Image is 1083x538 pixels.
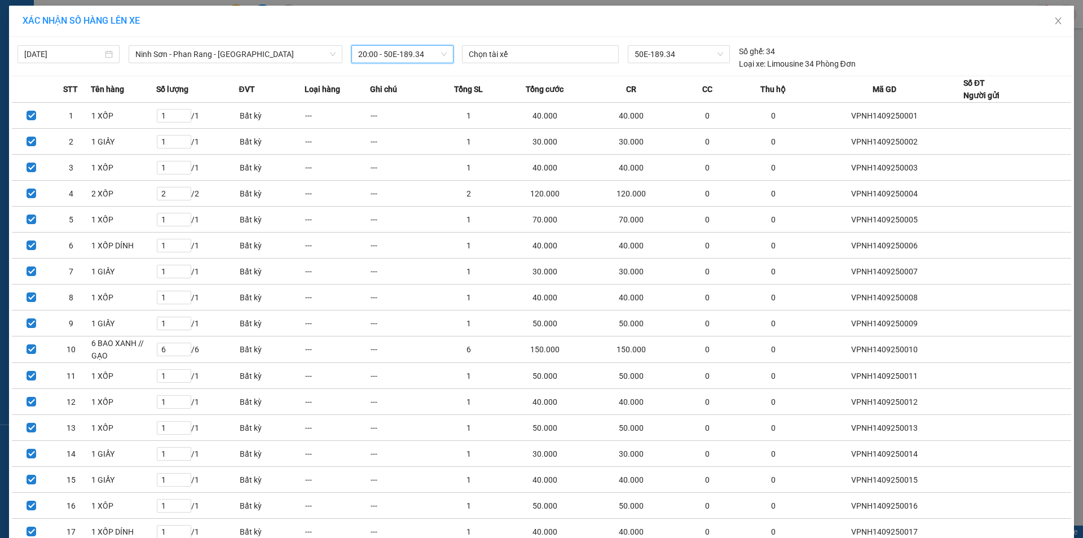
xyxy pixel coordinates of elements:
td: 40.000 [501,233,588,259]
td: 9 [51,310,91,336]
td: 3 [51,155,91,181]
td: VPNH1409250007 [806,259,963,285]
td: 0 [675,389,740,415]
td: 1 [436,285,501,310]
td: Bất kỳ [239,389,305,415]
span: Mã GD [873,83,896,95]
td: 0 [675,233,740,259]
td: Bất kỳ [239,103,305,129]
td: 0 [740,155,805,181]
td: 0 [740,415,805,441]
td: 1 [436,363,501,389]
td: / 1 [156,493,239,519]
td: 1 XỐP [91,103,156,129]
td: / 1 [156,441,239,467]
div: Limousine 34 Phòng Đơn [739,58,856,70]
td: 0 [675,259,740,285]
span: XÁC NHẬN SỐ HÀNG LÊN XE [23,15,140,26]
td: 40.000 [501,155,588,181]
td: 150.000 [501,336,588,363]
td: 1 [436,467,501,493]
td: VPNH1409250005 [806,207,963,233]
td: 1 [436,233,501,259]
td: 40.000 [588,467,675,493]
td: 0 [675,467,740,493]
td: 16 [51,493,91,519]
div: Số ĐT Người gửi [963,77,1000,102]
td: VPNH1409250004 [806,181,963,207]
td: / 1 [156,415,239,441]
td: 1 XỐP [91,415,156,441]
td: / 1 [156,259,239,285]
td: 11 [51,363,91,389]
td: 6 [436,336,501,363]
td: 1 XỐP [91,155,156,181]
td: 15 [51,467,91,493]
span: close [1054,16,1063,25]
td: 0 [740,441,805,467]
td: --- [370,363,435,389]
div: 34 [739,45,775,58]
span: Ninh Sơn - Phan Rang - Miền Tây [135,46,336,63]
td: 1 XÔP [91,493,156,519]
td: VPNH1409250015 [806,467,963,493]
td: 70.000 [588,207,675,233]
td: Bất kỳ [239,207,305,233]
td: 0 [675,207,740,233]
td: VPNH1409250016 [806,493,963,519]
td: 1 [51,103,91,129]
td: 40.000 [588,285,675,310]
td: 2 XỐP [91,181,156,207]
td: Bất kỳ [239,285,305,310]
span: 20:00 - 50E-189.34 [358,46,447,63]
span: Loại hàng [305,83,340,95]
td: --- [305,336,370,363]
td: --- [370,181,435,207]
td: 50.000 [588,310,675,336]
td: 30.000 [588,441,675,467]
td: 120.000 [501,181,588,207]
td: --- [305,285,370,310]
td: 50.000 [588,493,675,519]
td: / 6 [156,336,239,363]
td: 1 XỐP [91,363,156,389]
td: --- [305,233,370,259]
td: Bất kỳ [239,363,305,389]
td: --- [370,415,435,441]
td: 50.000 [588,363,675,389]
td: 0 [740,207,805,233]
td: 40.000 [588,103,675,129]
td: Bất kỳ [239,259,305,285]
td: --- [370,285,435,310]
td: --- [305,415,370,441]
td: 0 [740,467,805,493]
td: 0 [675,415,740,441]
input: 14/09/2025 [24,48,103,60]
td: 1 GIẤY [91,441,156,467]
td: 40.000 [501,389,588,415]
td: Bất kỳ [239,493,305,519]
td: 0 [675,363,740,389]
td: --- [370,103,435,129]
td: 0 [675,310,740,336]
td: 13 [51,415,91,441]
td: 0 [675,129,740,155]
td: 50.000 [501,493,588,519]
td: / 1 [156,233,239,259]
td: / 1 [156,389,239,415]
td: Bất kỳ [239,155,305,181]
td: / 1 [156,363,239,389]
td: 1 [436,207,501,233]
td: 30.000 [588,259,675,285]
td: --- [305,493,370,519]
td: 1 XỐP [91,207,156,233]
td: 120.000 [588,181,675,207]
td: 50.000 [588,415,675,441]
td: --- [370,467,435,493]
span: Số ghế: [739,45,764,58]
td: 30.000 [501,259,588,285]
td: 50.000 [501,363,588,389]
td: VPNH1409250003 [806,155,963,181]
td: --- [370,310,435,336]
td: 1 XỐP [91,389,156,415]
